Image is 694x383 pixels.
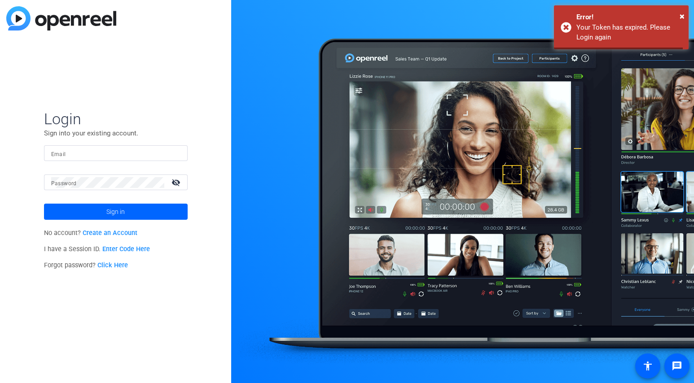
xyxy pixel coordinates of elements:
[51,148,180,159] input: Enter Email Address
[576,22,682,43] div: Your Token has expired. Please Login again
[642,361,653,371] mat-icon: accessibility
[51,180,77,187] mat-label: Password
[44,229,138,237] span: No account?
[166,176,188,189] mat-icon: visibility_off
[51,151,66,157] mat-label: Email
[44,245,150,253] span: I have a Session ID.
[44,109,188,128] span: Login
[672,361,682,371] mat-icon: message
[106,200,125,223] span: Sign in
[97,261,128,269] a: Click Here
[44,128,188,138] p: Sign into your existing account.
[83,229,137,237] a: Create an Account
[44,204,188,220] button: Sign in
[680,11,685,22] span: ×
[102,245,150,253] a: Enter Code Here
[6,6,116,30] img: blue-gradient.svg
[576,12,682,22] div: Error!
[44,261,128,269] span: Forgot password?
[680,9,685,23] button: Close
